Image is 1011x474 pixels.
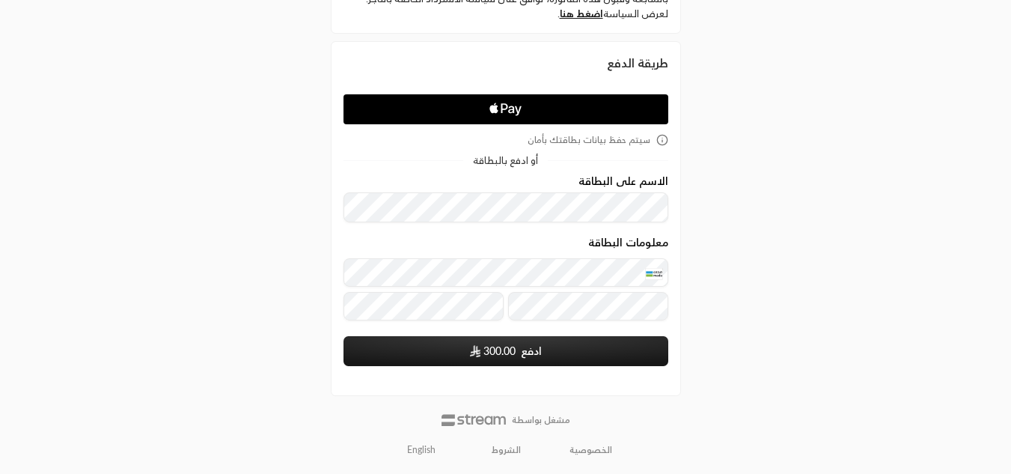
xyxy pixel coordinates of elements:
[645,268,663,280] img: MADA
[343,175,668,222] div: الاسم على البطاقة
[588,237,668,249] legend: معلومات البطاقة
[343,258,668,287] input: بطاقة ائتمانية
[578,175,668,187] label: الاسم على البطاقة
[470,345,480,357] img: SAR
[560,7,603,19] a: اضغط هنا
[473,156,538,165] span: أو ادفع بالبطاقة
[343,237,668,326] div: معلومات البطاقة
[483,344,516,359] span: 300.00
[512,414,570,426] p: مشغل بواسطة
[399,438,444,462] a: English
[343,54,668,72] div: طريقة الدفع
[343,336,668,366] button: ادفع SAR300.00
[569,444,612,456] a: الخصوصية
[492,444,521,456] a: الشروط
[528,134,650,146] span: سيتم حفظ بيانات بطاقتك بأمان
[508,292,668,320] input: رمز التحقق CVC
[343,292,504,320] input: تاريخ الانتهاء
